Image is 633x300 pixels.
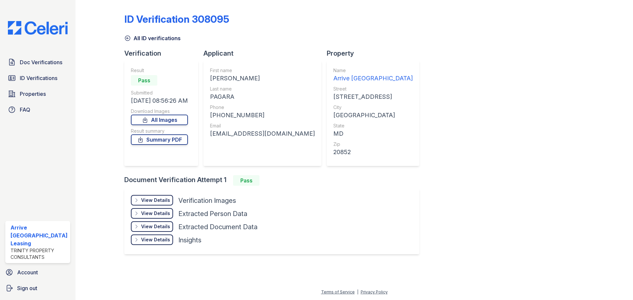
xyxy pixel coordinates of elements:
[327,49,425,58] div: Property
[131,96,188,105] div: [DATE] 08:56:26 AM
[124,13,229,25] div: ID Verification 308095
[141,236,170,243] div: View Details
[210,67,315,74] div: First name
[178,235,201,245] div: Insights
[11,247,68,260] div: Trinity Property Consultants
[5,103,70,116] a: FAQ
[333,92,413,101] div: [STREET_ADDRESS]
[203,49,327,58] div: Applicant
[131,115,188,125] a: All Images
[3,266,73,279] a: Account
[3,21,73,35] img: CE_Logo_Blue-a8612792a0a2168367f1c8372b55b34899dd931a85d93a1a3d3e32e68fde9ad4.png
[210,86,315,92] div: Last name
[141,197,170,204] div: View Details
[333,123,413,129] div: State
[333,111,413,120] div: [GEOGRAPHIC_DATA]
[3,282,73,295] a: Sign out
[124,49,203,58] div: Verification
[131,75,157,86] div: Pass
[124,175,425,186] div: Document Verification Attempt 1
[131,128,188,134] div: Result summary
[333,141,413,148] div: Zip
[20,58,62,66] span: Doc Verifications
[20,90,46,98] span: Properties
[17,284,37,292] span: Sign out
[5,71,70,85] a: ID Verifications
[20,106,30,114] span: FAQ
[141,223,170,230] div: View Details
[131,108,188,115] div: Download Images
[210,111,315,120] div: [PHONE_NUMBER]
[178,209,247,218] div: Extracted Person Data
[233,175,259,186] div: Pass
[124,34,181,42] a: All ID verifications
[178,196,236,205] div: Verification Images
[11,224,68,247] div: Arrive [GEOGRAPHIC_DATA] Leasing
[333,148,413,157] div: 20852
[131,134,188,145] a: Summary PDF
[141,210,170,217] div: View Details
[5,87,70,100] a: Properties
[321,289,355,294] a: Terms of Service
[178,222,257,232] div: Extracted Document Data
[357,289,358,294] div: |
[361,289,388,294] a: Privacy Policy
[210,74,315,83] div: [PERSON_NAME]
[210,92,315,101] div: PAGARA
[333,86,413,92] div: Street
[20,74,57,82] span: ID Verifications
[333,67,413,74] div: Name
[210,104,315,111] div: Phone
[5,56,70,69] a: Doc Verifications
[131,90,188,96] div: Submitted
[333,129,413,138] div: MD
[333,74,413,83] div: Arrive [GEOGRAPHIC_DATA]
[333,104,413,111] div: City
[17,268,38,276] span: Account
[333,67,413,83] a: Name Arrive [GEOGRAPHIC_DATA]
[131,67,188,74] div: Result
[210,123,315,129] div: Email
[210,129,315,138] div: [EMAIL_ADDRESS][DOMAIN_NAME]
